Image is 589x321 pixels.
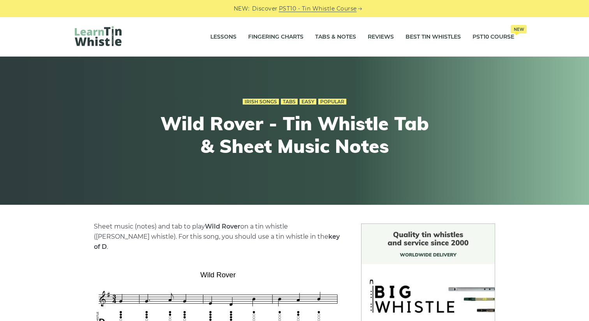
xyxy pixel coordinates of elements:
a: Reviews [368,27,394,47]
img: LearnTinWhistle.com [75,26,122,46]
a: Irish Songs [243,99,279,105]
a: Popular [318,99,346,105]
a: Best Tin Whistles [406,27,461,47]
a: Tabs [281,99,298,105]
a: Tabs & Notes [315,27,356,47]
a: Easy [300,99,316,105]
a: Fingering Charts [248,27,303,47]
a: PST10 CourseNew [473,27,514,47]
h1: Wild Rover - Tin Whistle Tab & Sheet Music Notes [151,112,438,157]
span: New [511,25,527,34]
strong: Wild Rover [205,223,240,230]
p: Sheet music (notes) and tab to play on a tin whistle ([PERSON_NAME] whistle). For this song, you ... [94,222,342,252]
a: Lessons [210,27,236,47]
